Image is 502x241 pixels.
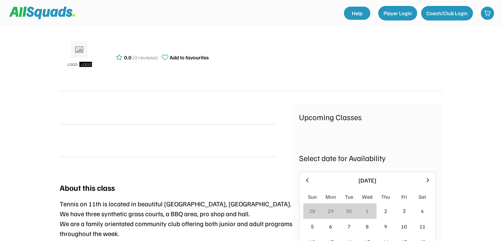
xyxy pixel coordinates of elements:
[60,182,115,193] div: About this class
[328,207,334,215] div: 29
[378,6,417,20] button: Player Login
[401,193,407,201] div: Fri
[311,223,314,230] div: 5
[381,193,390,201] div: Thu
[419,223,425,230] div: 11
[170,53,209,61] div: Add to favourites
[346,207,352,215] div: 30
[421,6,473,20] button: Coach/Club Login
[315,176,420,185] div: [DATE]
[309,207,315,215] div: 28
[308,193,317,201] div: Sun
[299,152,436,164] div: Select date for Availability
[384,207,387,215] div: 2
[384,223,387,230] div: 9
[344,7,370,20] a: Help
[366,223,369,230] div: 8
[362,193,373,201] div: Wed
[60,133,76,149] img: yH5BAEAAAAALAAAAAABAAEAAAIBRAA7
[348,223,351,230] div: 7
[421,207,424,215] div: 4
[366,207,369,215] div: 1
[418,193,426,201] div: Sat
[401,223,407,230] div: 10
[299,111,436,123] div: Upcoming Classes
[132,53,158,61] div: (0 reviews)
[63,39,96,72] img: ui-kit-placeholders-product-5_1200x.webp
[329,223,332,230] div: 6
[345,193,353,201] div: Tue
[9,7,75,19] img: Squad%20Logo.svg
[403,207,406,215] div: 3
[325,193,336,201] div: Mon
[484,10,491,17] img: shopping-cart-01%20%281%29.svg
[124,53,131,61] div: 0.0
